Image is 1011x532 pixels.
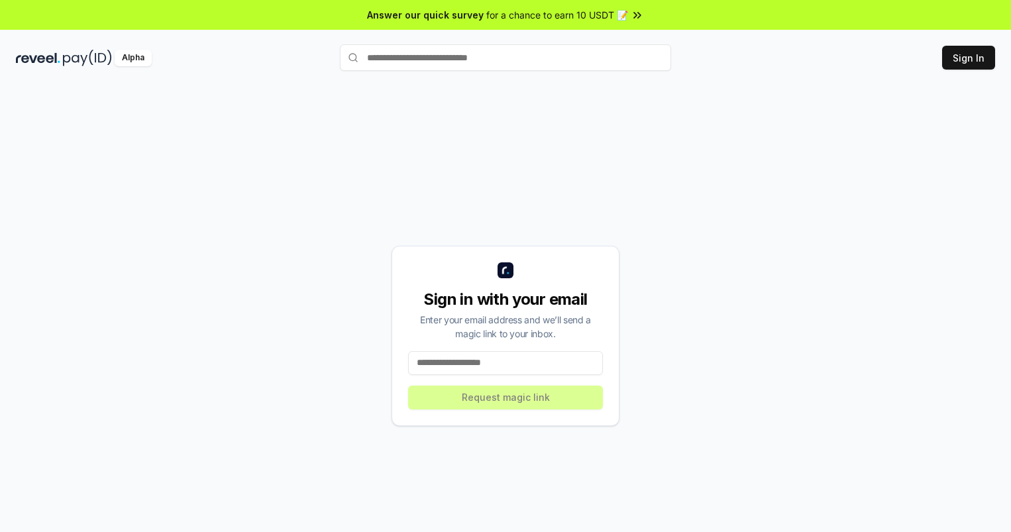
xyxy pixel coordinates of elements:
button: Sign In [942,46,995,70]
img: pay_id [63,50,112,66]
div: Enter your email address and we’ll send a magic link to your inbox. [408,313,603,341]
span: Answer our quick survey [367,8,484,22]
div: Alpha [115,50,152,66]
img: reveel_dark [16,50,60,66]
img: logo_small [498,262,513,278]
div: Sign in with your email [408,289,603,310]
span: for a chance to earn 10 USDT 📝 [486,8,628,22]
